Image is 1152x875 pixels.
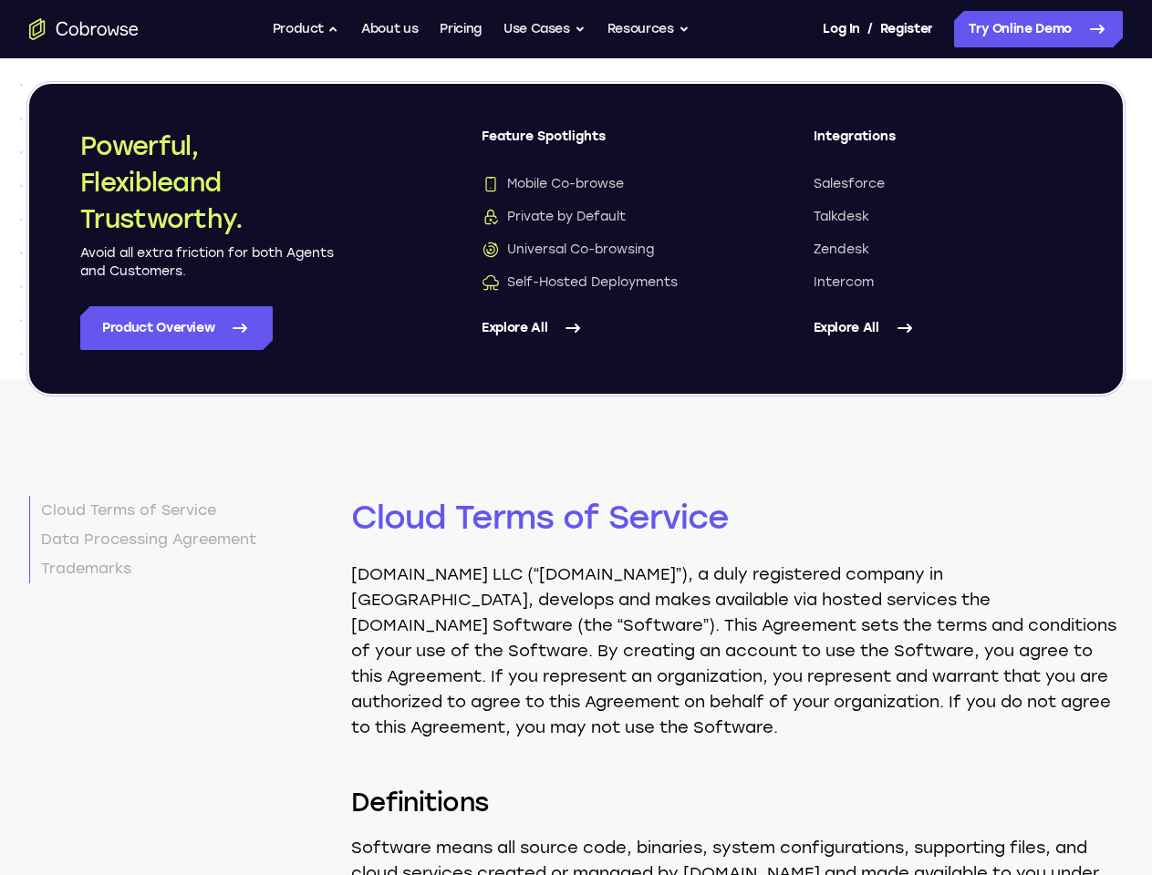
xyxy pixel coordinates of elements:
[814,208,1073,226] a: Talkdesk
[880,11,933,47] a: Register
[823,11,859,47] a: Log In
[814,208,869,226] span: Talkdesk
[482,241,500,259] img: Universal Co-browsing
[814,175,885,193] span: Salesforce
[482,208,626,226] span: Private by Default
[482,241,741,259] a: Universal Co-browsingUniversal Co-browsing
[29,554,329,583] a: Trademarks
[351,784,1123,820] h3: Definitions
[29,525,329,554] a: Data Processing Agreement
[361,11,418,47] a: About us
[482,273,500,292] img: Self-Hosted Deployments
[80,306,273,350] a: Product Overview
[814,241,1073,259] a: Zendesk
[482,208,500,226] img: Private by Default
[814,273,874,292] span: Intercom
[29,18,139,40] a: Go to the home page
[814,241,869,259] span: Zendesk
[29,496,329,525] a: Cloud Terms of Service
[814,175,1073,193] a: Salesforce
[351,561,1123,740] p: [DOMAIN_NAME] LLC (“[DOMAIN_NAME]”), a duly registered company in [GEOGRAPHIC_DATA], develops and...
[80,244,336,281] p: Avoid all extra friction for both Agents and Customers.
[503,11,586,47] button: Use Cases
[954,11,1123,47] a: Try Online Demo
[867,18,873,40] span: /
[482,175,500,193] img: Mobile Co-browse
[482,175,741,193] a: Mobile Co-browseMobile Co-browse
[482,208,741,226] a: Private by DefaultPrivate by Default
[482,128,741,160] span: Feature Spotlights
[273,11,340,47] button: Product
[482,241,654,259] span: Universal Co-browsing
[814,273,1073,292] a: Intercom
[814,128,1073,160] span: Integrations
[482,175,624,193] span: Mobile Co-browse
[440,11,482,47] a: Pricing
[482,306,741,350] a: Explore All
[607,11,690,47] button: Resources
[482,273,741,292] a: Self-Hosted DeploymentsSelf-Hosted Deployments
[351,321,1123,540] h2: Cloud Terms of Service
[80,128,336,237] h2: Powerful, Flexible and Trustworthy.
[814,306,1073,350] a: Explore All
[482,273,678,292] span: Self-Hosted Deployments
